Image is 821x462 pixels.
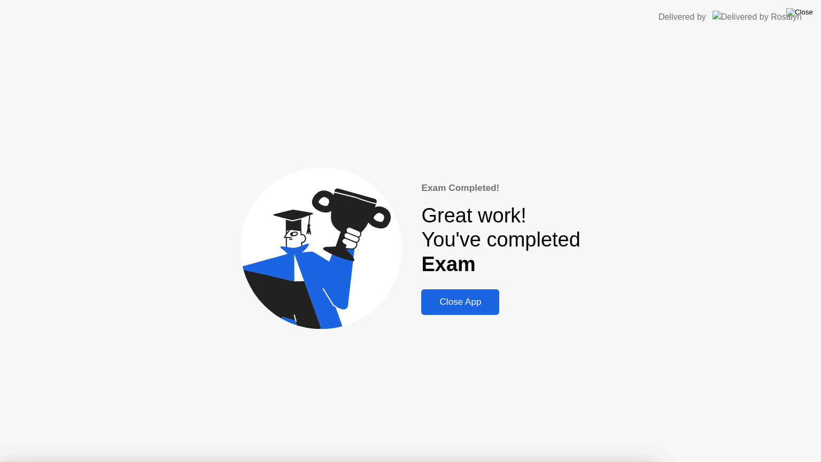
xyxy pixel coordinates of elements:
div: Great work! You've completed [421,204,580,277]
div: Close App [424,297,496,307]
img: Delivered by Rosalyn [712,11,802,23]
img: Close [786,8,813,17]
div: Exam Completed! [421,181,580,195]
div: Delivered by [659,11,706,24]
b: Exam [421,253,475,275]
